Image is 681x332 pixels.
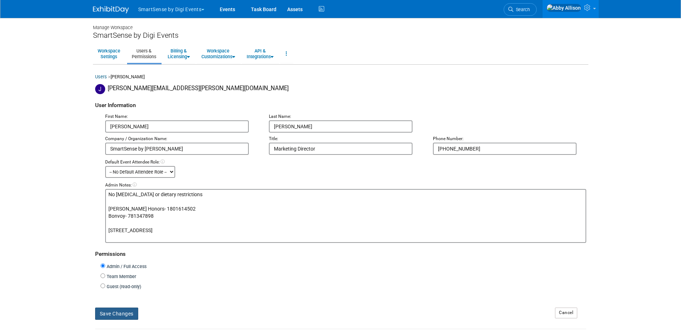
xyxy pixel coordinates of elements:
[242,45,278,63] a: API &Integrations
[105,136,258,142] div: Company / Organization Name:
[555,308,577,318] a: Cancel
[93,45,125,63] a: WorkspaceSettings
[163,45,195,63] a: Billing &Licensing
[546,4,581,12] img: Abby Allison
[105,273,136,280] label: Team Member
[513,7,530,12] span: Search
[504,3,537,16] a: Search
[108,85,289,92] span: [PERSON_NAME][EMAIL_ADDRESS][PERSON_NAME][DOMAIN_NAME]
[95,308,138,320] button: Save Changes
[93,18,588,31] div: Manage Workspace
[127,45,161,63] a: Users &Permissions
[93,31,588,40] div: SmartSense by Digi Events
[95,243,586,262] div: Permissions
[95,74,586,84] div: [PERSON_NAME]
[105,263,146,270] label: Admin / Full Access
[108,74,111,79] span: >
[105,114,258,120] div: First Name:
[95,74,107,79] a: Users
[269,136,422,142] div: Title:
[105,283,141,290] label: Guest (read-only)
[197,45,240,63] a: WorkspaceCustomizations
[95,84,105,94] img: Jeff Eltringham
[269,114,422,120] div: Last Name:
[105,189,586,243] textarea: No [MEDICAL_DATA] or dietary restrictions Hilton Honors- 1801614502 [STREET_ADDRESS]
[93,6,129,13] img: ExhibitDay
[433,136,586,142] div: Phone Number:
[105,182,586,189] div: Admin Notes:
[105,159,586,166] div: Default Event Attendee Role:
[95,94,586,113] div: User Information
